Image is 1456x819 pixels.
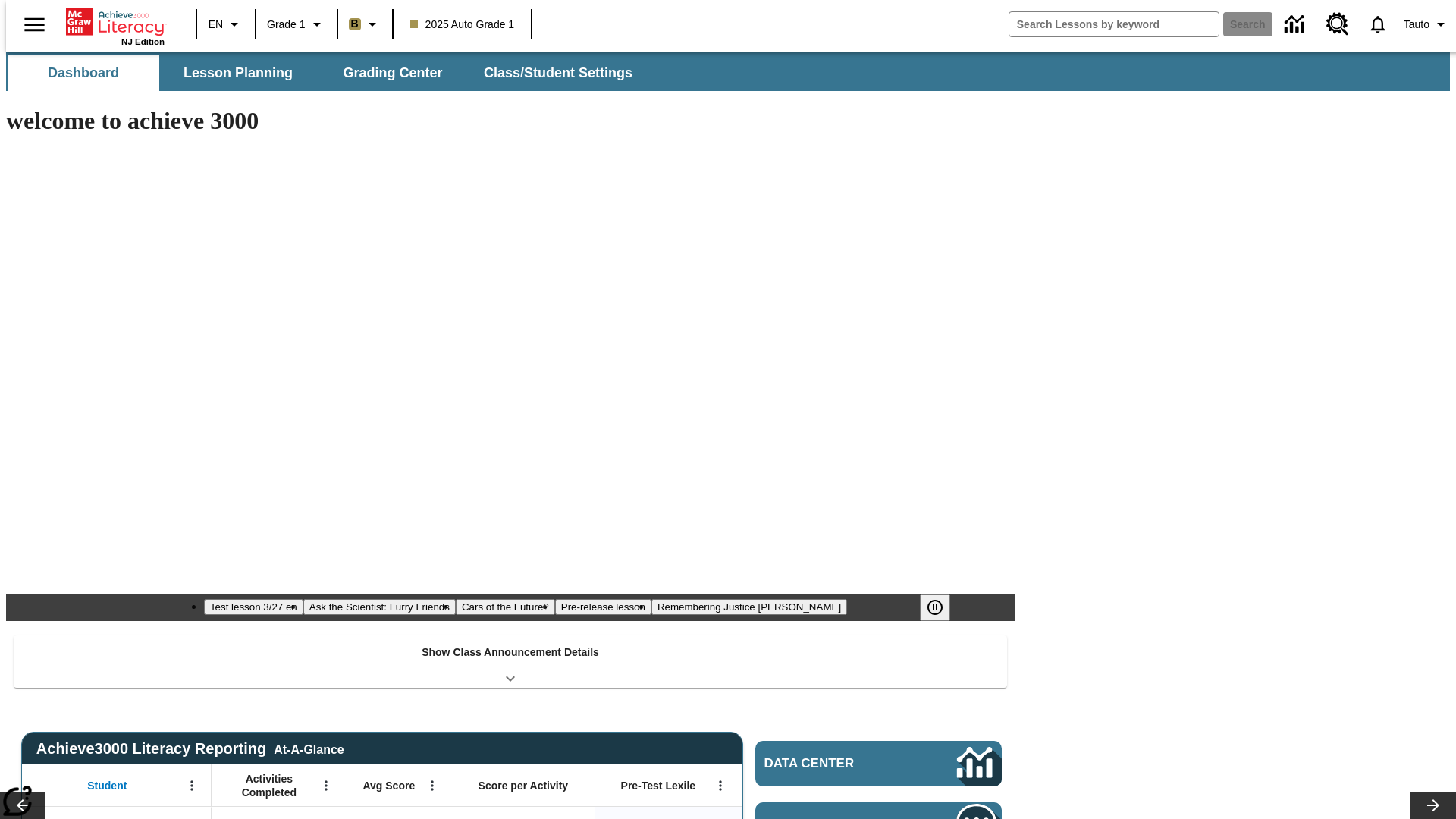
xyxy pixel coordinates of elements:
[920,594,950,621] button: Pause
[479,779,569,792] span: Score per Activity
[362,779,415,792] span: Avg Score
[755,741,1002,786] a: Data Center
[410,17,515,33] span: 2025 Auto Grade 1
[261,11,332,38] button: Grade: Grade 1, Select a grade
[36,740,344,758] span: Achieve3000 Literacy Reporting
[66,7,165,37] a: Home
[1276,4,1317,45] a: Data Center
[202,11,250,38] button: Language: EN, Select a language
[421,774,444,797] button: Open Menu
[1009,12,1219,36] input: search field
[315,774,337,797] button: Open Menu
[274,740,344,757] div: At-A-Glance
[343,11,388,38] button: Boost Class color is light brown. Change class color
[6,52,1450,91] div: SubNavbar
[6,55,646,91] div: SubNavbar
[12,2,57,47] button: Open side menu
[1404,17,1429,33] span: Tauto
[555,599,651,615] button: Slide 4 Pre-release lesson
[87,779,127,792] span: Student
[456,599,555,615] button: Slide 3 Cars of the Future?
[303,599,456,615] button: Slide 2 Ask the Scientist: Furry Friends
[621,779,696,792] span: Pre-Test Lexile
[1358,5,1398,44] a: Notifications
[14,635,1007,688] div: Show Class Announcement Details
[219,772,319,799] span: Activities Completed
[920,594,965,621] div: Pause
[204,599,303,615] button: Slide 1 Test lesson 3/27 en
[472,55,645,91] button: Class/Student Settings
[317,55,469,91] button: Grading Center
[1398,11,1456,38] button: Profile/Settings
[422,645,599,661] p: Show Class Announcement Details
[651,599,847,615] button: Slide 5 Remembering Justice O'Connor
[351,14,359,33] span: B
[209,17,223,33] span: EN
[8,55,159,91] button: Dashboard
[121,37,165,46] span: NJ Edition
[764,756,906,771] span: Data Center
[709,774,732,797] button: Open Menu
[6,107,1015,135] h1: welcome to achieve 3000
[162,55,314,91] button: Lesson Planning
[1410,792,1456,819] button: Lesson carousel, Next
[267,17,306,33] span: Grade 1
[180,774,203,797] button: Open Menu
[66,5,165,46] div: Home
[1317,4,1358,45] a: Resource Center, Will open in new tab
